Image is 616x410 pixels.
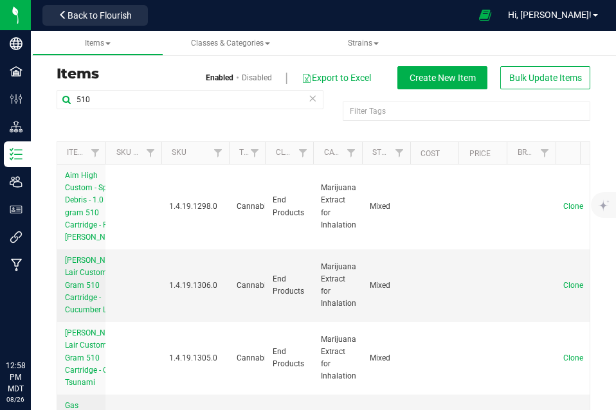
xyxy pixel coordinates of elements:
[169,280,221,292] span: 1.4.19.1306.0
[169,352,221,364] span: 1.4.19.1305.0
[471,3,500,28] span: Open Ecommerce Menu
[321,334,356,383] span: Marijuana Extract for Inhalation
[518,148,543,157] a: Brand
[191,39,270,48] span: Classes & Categories
[13,307,51,346] iframe: Resource center
[10,175,23,188] inline-svg: Users
[324,148,362,157] a: Category
[469,149,491,158] a: Price
[509,73,582,83] span: Bulk Update Items
[370,201,403,213] span: Mixed
[563,202,596,211] a: Clone
[10,93,23,105] inline-svg: Configuration
[65,171,123,242] span: Aim High Custom - Space Debris - 1.0 gram 510 Cartridge - Pink [PERSON_NAME]
[10,258,23,271] inline-svg: Manufacturing
[84,142,105,164] a: Filter
[563,281,583,290] span: Clone
[10,231,23,244] inline-svg: Integrations
[370,352,403,364] span: Mixed
[10,203,23,216] inline-svg: User Roles
[68,10,132,21] span: Back to Flourish
[242,72,272,84] a: Disabled
[116,148,213,157] a: Sku Retail Display Name
[10,65,23,78] inline-svg: Facilities
[237,280,270,292] span: Cannabis
[348,39,379,48] span: Strains
[500,66,590,89] button: Bulk Update Items
[563,353,596,362] a: Clone
[237,201,270,213] span: Cannabis
[301,67,372,89] button: Export to Excel
[172,148,186,157] a: SKU
[10,148,23,161] inline-svg: Inventory
[42,5,148,26] button: Back to Flourish
[410,73,476,83] span: Create New Item
[140,142,161,164] a: Filter
[308,90,317,107] span: Clear
[10,120,23,133] inline-svg: Distribution
[206,72,233,84] a: Enabled
[208,142,229,164] a: Filter
[321,261,356,310] span: Marijuana Extract for Inhalation
[321,182,356,231] span: Marijuana Extract for Inhalation
[65,170,123,244] a: Aim High Custom - Space Debris - 1.0 gram 510 Cartridge - Pink [PERSON_NAME]
[397,66,487,89] button: Create New Item
[65,327,129,389] a: [PERSON_NAME]'s Lair Custom - 1 Gram 510 Cartridge - Orange Tsunami
[389,142,410,164] a: Filter
[273,273,305,298] span: End Products
[57,90,323,109] input: Search Item Name, SKU Retail Name, or Part Number
[65,328,129,387] span: [PERSON_NAME]'s Lair Custom - 1 Gram 510 Cartridge - Orange Tsunami
[563,281,596,290] a: Clone
[563,353,583,362] span: Clone
[244,142,265,164] a: Filter
[273,346,305,370] span: End Products
[370,280,403,292] span: Mixed
[421,149,440,158] a: Cost
[237,352,270,364] span: Cannabis
[341,142,362,164] a: Filter
[273,194,305,218] span: End Products
[6,395,25,404] p: 08/26
[67,148,123,157] a: Item Name
[57,66,314,82] h3: Items
[65,254,129,316] a: [PERSON_NAME]'s Lair Custom - 1 Gram 510 Cartridge - Cucumber Lime
[85,39,111,48] span: Items
[563,202,583,211] span: Clone
[239,148,258,157] a: Type
[169,201,221,213] span: 1.4.19.1298.0
[292,142,313,164] a: Filter
[534,142,556,164] a: Filter
[6,360,25,395] p: 12:58 PM MDT
[372,148,399,157] a: Strain
[276,148,299,157] a: Class
[10,37,23,50] inline-svg: Company
[65,256,129,314] span: [PERSON_NAME]'s Lair Custom - 1 Gram 510 Cartridge - Cucumber Lime
[508,10,592,20] span: Hi, [PERSON_NAME]!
